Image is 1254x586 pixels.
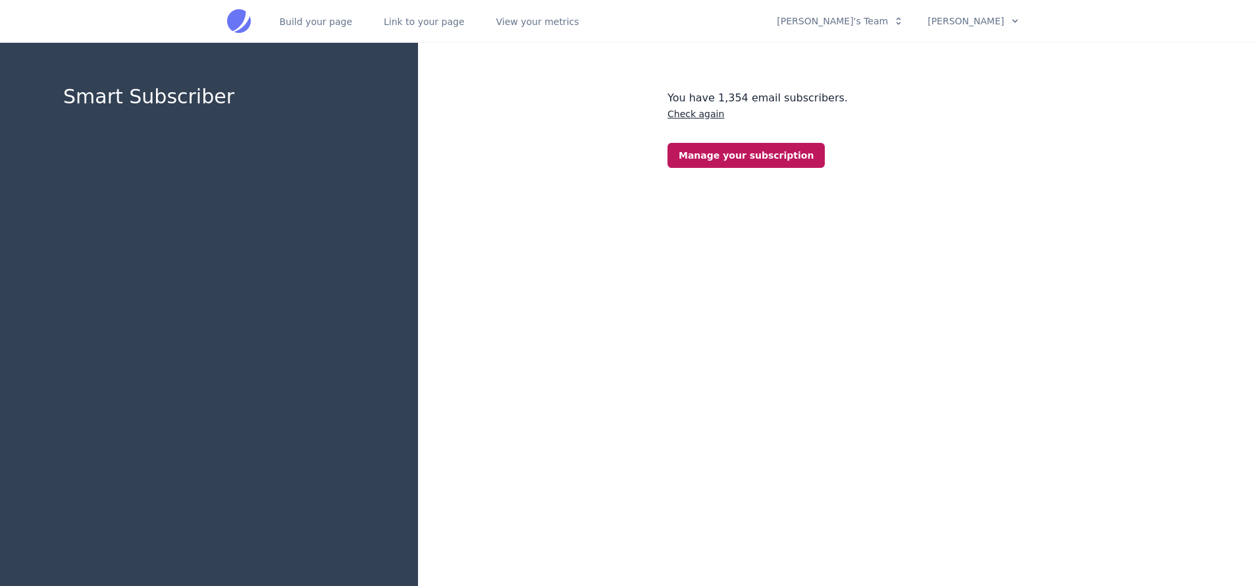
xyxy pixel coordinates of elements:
[667,109,724,119] a: Check again
[667,90,1005,122] p: You have 1,354 email subscribers.
[63,85,234,109] div: Smart Subscriber
[919,10,1027,32] button: [PERSON_NAME]
[667,143,825,168] a: Manage your subscription
[768,10,911,32] button: [PERSON_NAME]'s Team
